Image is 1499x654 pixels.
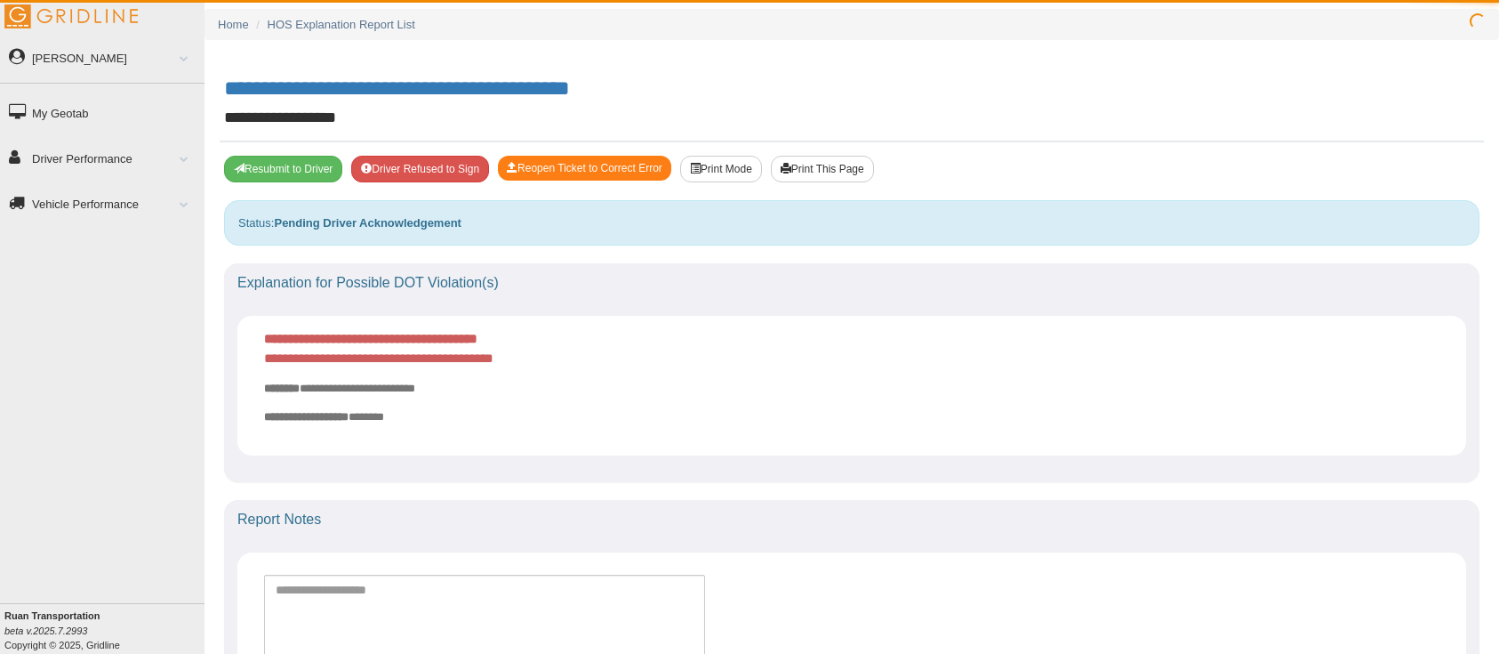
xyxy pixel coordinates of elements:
[4,609,204,652] div: Copyright © 2025, Gridline
[771,156,874,182] button: Print This Page
[351,156,489,182] button: Driver Refused to Sign
[224,263,1479,303] div: Explanation for Possible DOT Violation(s)
[224,156,342,182] button: Resubmit To Driver
[680,156,762,182] button: Print Mode
[4,610,100,621] b: Ruan Transportation
[498,156,671,181] button: Reopen Ticket
[268,18,415,31] a: HOS Explanation Report List
[274,216,461,230] strong: Pending Driver Acknowledgement
[4,626,87,636] i: beta v.2025.7.2993
[218,18,249,31] a: Home
[224,200,1479,246] div: Status:
[4,4,138,28] img: Gridline
[224,500,1479,539] div: Report Notes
